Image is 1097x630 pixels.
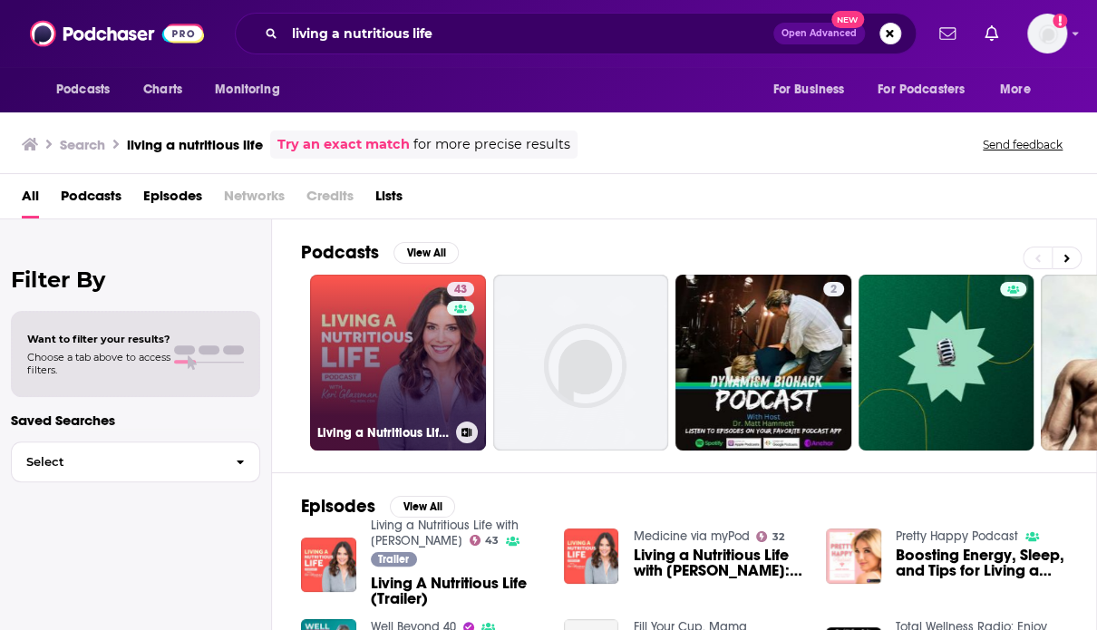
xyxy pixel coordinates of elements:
span: Logged in as nicole.koremenos [1027,14,1067,53]
img: Podchaser - Follow, Share and Rate Podcasts [30,16,204,51]
span: for more precise results [413,134,570,155]
a: PodcastsView All [301,241,459,264]
a: Lists [375,181,403,218]
img: User Profile [1027,14,1067,53]
button: open menu [987,73,1053,107]
span: 32 [772,533,784,541]
a: 32 [756,531,784,542]
h3: living a nutritious life [127,136,263,153]
img: Living A Nutritious Life (Trailer) [301,538,356,593]
span: New [831,11,864,28]
h2: Episodes [301,495,375,518]
span: 43 [454,281,467,299]
span: For Business [772,77,844,102]
span: Open Advanced [781,29,857,38]
a: Show notifications dropdown [932,18,963,49]
a: Living a Nutritious Life with Keri Glassman: Episode 28: Dr. Caitlin Czezowski Explains the Lymph... [633,548,804,578]
h2: Podcasts [301,241,379,264]
a: 43Living a Nutritious Life with [PERSON_NAME] [310,275,486,451]
span: Networks [224,181,285,218]
button: Show profile menu [1027,14,1067,53]
a: Boosting Energy, Sleep, and Tips for Living a More Nutritious Life with Certified Health Coach, R... [896,548,1067,578]
a: Charts [131,73,193,107]
a: 43 [447,282,474,296]
input: Search podcasts, credits, & more... [285,19,773,48]
span: For Podcasters [878,77,965,102]
span: Select [12,456,221,468]
img: Boosting Energy, Sleep, and Tips for Living a More Nutritious Life with Certified Health Coach, R... [826,528,881,584]
span: Podcasts [56,77,110,102]
a: Living a Nutritious Life with Keri Glassman [371,518,519,548]
button: Open AdvancedNew [773,23,865,44]
button: open menu [202,73,303,107]
span: Charts [143,77,182,102]
h3: Search [60,136,105,153]
a: Pretty Happy Podcast [896,528,1018,544]
span: Want to filter your results? [27,333,170,345]
a: Try an exact match [277,134,410,155]
a: Show notifications dropdown [977,18,1005,49]
h3: Living a Nutritious Life with [PERSON_NAME] [317,425,449,441]
span: Trailer [378,554,409,565]
p: Saved Searches [11,412,260,429]
a: 43 [470,535,500,546]
span: 43 [485,537,499,545]
a: EpisodesView All [301,495,455,518]
a: Living A Nutritious Life (Trailer) [371,576,542,606]
span: 2 [830,281,837,299]
div: Search podcasts, credits, & more... [235,13,917,54]
a: Episodes [143,181,202,218]
button: open menu [44,73,133,107]
span: Boosting Energy, Sleep, and Tips for Living a More Nutritious Life with Certified Health Coach, [... [896,548,1067,578]
button: Select [11,441,260,482]
span: Monitoring [215,77,279,102]
svg: Add a profile image [1053,14,1067,28]
h2: Filter By [11,267,260,293]
a: 2 [675,275,851,451]
span: More [1000,77,1031,102]
img: Living a Nutritious Life with Keri Glassman: Episode 28: Dr. Caitlin Czezowski Explains the Lymph... [564,528,619,584]
button: Send feedback [977,137,1068,152]
button: View All [393,242,459,264]
a: All [22,181,39,218]
span: Living a Nutritious Life with [PERSON_NAME]: Episode 28: Dr. [PERSON_NAME] Explains the Lymphatic... [633,548,804,578]
button: View All [390,496,455,518]
button: open menu [866,73,991,107]
a: 2 [823,282,844,296]
span: Choose a tab above to access filters. [27,351,170,376]
span: Credits [306,181,354,218]
button: open menu [760,73,867,107]
a: Medicine via myPod [633,528,749,544]
a: Podcasts [61,181,121,218]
